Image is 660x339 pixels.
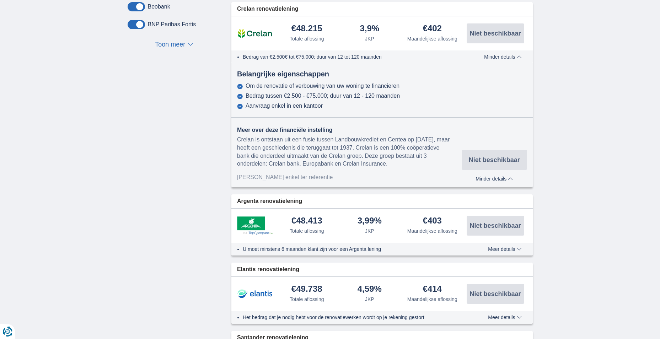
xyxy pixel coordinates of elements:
div: Bedrag tussen €2.500 - €75.000; duur van 12 - 120 maanden [246,93,400,99]
div: €48.215 [291,24,322,34]
img: product.pl.alt Argenta [237,216,273,235]
div: €48.413 [291,216,322,226]
div: Belangrijke eigenschappen [231,69,533,79]
div: €414 [423,285,442,294]
div: Maandelijkse aflossing [407,227,457,235]
span: Argenta renovatielening [237,197,302,205]
span: ▼ [188,43,193,46]
button: Niet beschikbaar [467,216,524,236]
div: Maandelijkse aflossing [407,296,457,303]
button: Minder details [462,173,527,182]
span: Minder details [476,176,513,181]
span: Meer details [488,247,521,252]
div: Maandelijkse aflossing [407,35,457,42]
button: Toon meer ▼ [153,40,195,50]
span: Meer details [488,315,521,320]
button: Meer details [483,314,527,320]
label: Beobank [148,4,170,10]
span: Niet beschikbaar [469,157,520,163]
button: Niet beschikbaar [462,150,527,170]
div: Aanvraag enkel in een kantoor [246,103,323,109]
button: Minder details [479,54,527,60]
label: BNP Paribas Fortis [148,21,196,28]
li: U moet minstens 6 maanden klant zijn voor een Argenta lening [243,246,462,253]
div: JKP [365,35,374,42]
div: 3,99% [358,216,382,226]
div: Totale aflossing [290,35,324,42]
div: JKP [365,296,374,303]
div: Totale aflossing [290,296,324,303]
li: Bedrag van €2.500€ tot €75.000; duur van 12 tot 120 maanden [243,53,462,60]
div: Totale aflossing [290,227,324,235]
div: JKP [365,227,374,235]
span: Niet beschikbaar [469,291,521,297]
span: Minder details [484,54,521,59]
div: Meer over deze financiële instelling [237,126,462,134]
span: Elantis renovatielening [237,265,299,274]
span: Niet beschikbaar [469,30,521,37]
img: product.pl.alt Crelan [237,25,273,42]
div: €49.738 [291,285,322,294]
button: Niet beschikbaar [467,23,524,43]
button: Niet beschikbaar [467,284,524,304]
span: Toon meer [155,40,185,49]
div: [PERSON_NAME] enkel ter referentie [237,173,462,182]
div: Crelan is ontstaan uit een fusie tussen Landbouwkrediet en Centea op [DATE], maar heeft een gesch... [237,136,462,168]
div: 4,59% [358,285,382,294]
div: 3,9% [360,24,379,34]
span: Niet beschikbaar [469,222,521,229]
img: product.pl.alt Elantis [237,285,273,303]
div: €403 [423,216,442,226]
span: Crelan renovatielening [237,5,299,13]
div: €402 [423,24,442,34]
div: Om de renovatie of verbouwing van uw woning te financieren [246,83,399,89]
button: Meer details [483,246,527,252]
li: Het bedrag dat je nodig hebt voor de renovatiewerken wordt op je rekening gestort [243,314,462,321]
